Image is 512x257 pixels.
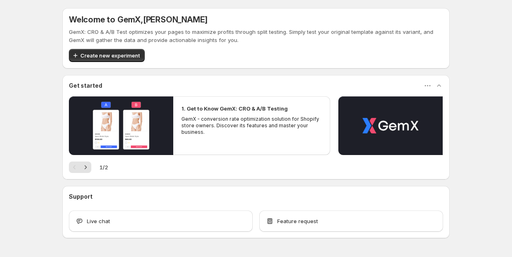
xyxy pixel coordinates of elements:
[87,217,110,225] span: Live chat
[69,49,145,62] button: Create new experiment
[80,162,91,173] button: Next
[69,15,207,24] h5: Welcome to GemX
[69,193,93,201] h3: Support
[338,96,443,155] button: Play video
[99,163,108,171] span: 1 / 2
[80,51,140,60] span: Create new experiment
[141,15,207,24] span: , [PERSON_NAME]
[69,28,443,44] p: GemX: CRO & A/B Test optimizes your pages to maximize profits through split testing. Simply test ...
[181,104,288,113] h2: 1. Get to Know GemX: CRO & A/B Testing
[69,96,173,155] button: Play video
[69,82,102,90] h3: Get started
[69,162,91,173] nav: Pagination
[181,116,322,135] p: GemX - conversion rate optimization solution for Shopify store owners. Discover its features and ...
[277,217,318,225] span: Feature request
